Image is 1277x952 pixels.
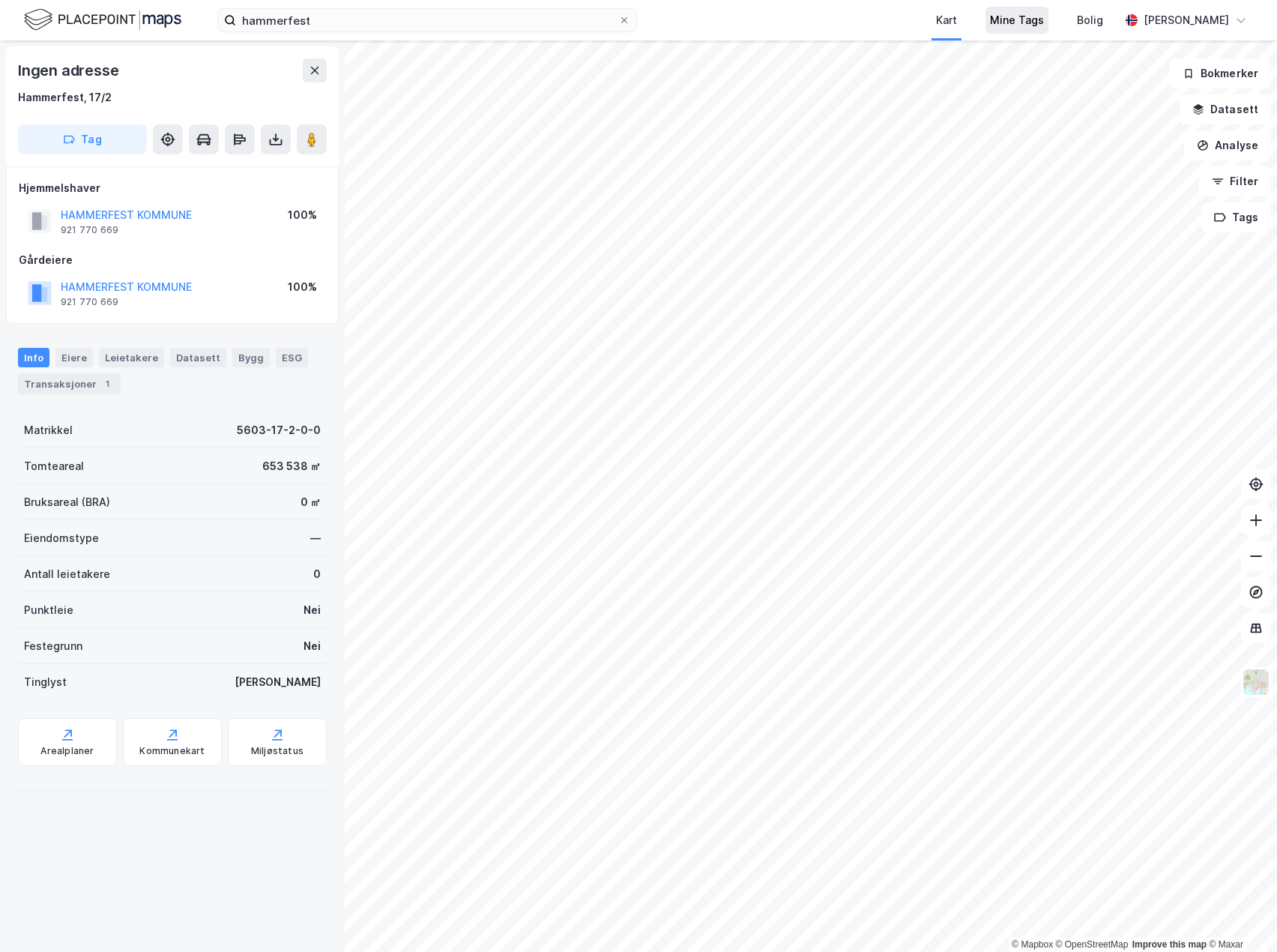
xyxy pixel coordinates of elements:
[313,565,321,583] div: 0
[99,348,164,367] div: Leietakere
[170,348,226,367] div: Datasett
[990,11,1044,29] div: Mine Tags
[18,124,147,154] button: Tag
[251,745,304,757] div: Miljøstatus
[1170,58,1271,88] button: Bokmerker
[18,348,49,367] div: Info
[24,601,73,619] div: Punktleie
[1242,668,1270,696] img: Z
[61,224,118,236] div: 921 770 669
[1202,880,1277,952] iframe: Chat Widget
[232,348,270,367] div: Bygg
[24,565,110,583] div: Antall leietakere
[1202,880,1277,952] div: Kontrollprogram for chat
[236,9,618,31] input: Søk på adresse, matrikkel, gårdeiere, leietakere eller personer
[24,421,73,439] div: Matrikkel
[304,601,321,619] div: Nei
[61,296,118,308] div: 921 770 669
[1184,130,1271,160] button: Analyse
[1144,11,1229,29] div: [PERSON_NAME]
[18,373,121,394] div: Transaksjoner
[237,421,321,439] div: 5603-17-2-0-0
[288,278,317,296] div: 100%
[936,11,957,29] div: Kart
[19,179,326,197] div: Hjemmelshaver
[18,58,121,82] div: Ingen adresse
[40,745,94,757] div: Arealplaner
[235,673,321,691] div: [PERSON_NAME]
[310,529,321,547] div: —
[139,745,205,757] div: Kommunekart
[24,457,84,475] div: Tomteareal
[24,673,67,691] div: Tinglyst
[1132,939,1207,950] a: Improve this map
[55,348,93,367] div: Eiere
[301,493,321,511] div: 0 ㎡
[18,88,112,106] div: Hammerfest, 17/2
[276,348,308,367] div: ESG
[1056,939,1129,950] a: OpenStreetMap
[288,206,317,224] div: 100%
[24,637,82,655] div: Festegrunn
[24,529,99,547] div: Eiendomstype
[24,7,181,33] img: logo.f888ab2527a4732fd821a326f86c7f29.svg
[24,493,110,511] div: Bruksareal (BRA)
[1199,166,1271,196] button: Filter
[304,637,321,655] div: Nei
[262,457,321,475] div: 653 538 ㎡
[19,251,326,269] div: Gårdeiere
[1201,202,1271,232] button: Tags
[1180,94,1271,124] button: Datasett
[100,376,115,391] div: 1
[1012,939,1053,950] a: Mapbox
[1077,11,1103,29] div: Bolig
